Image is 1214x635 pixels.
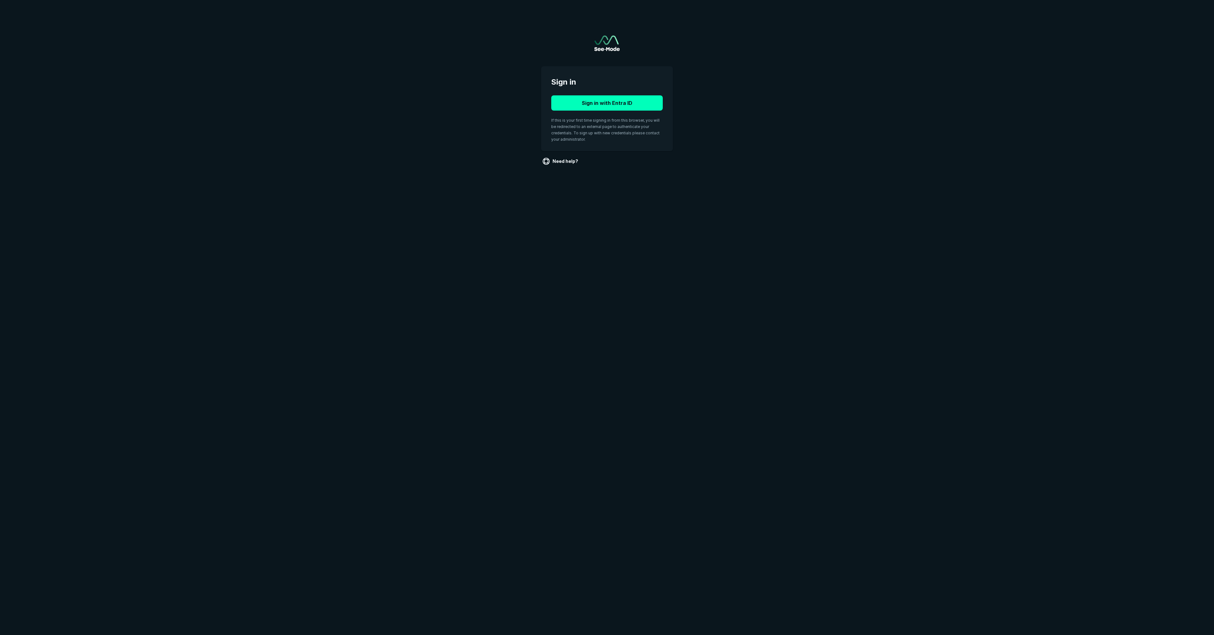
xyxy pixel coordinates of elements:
img: See-Mode Logo [594,35,620,51]
a: Need help? [541,156,581,166]
span: If this is your first time signing in from this browser, you will be redirected to an external pa... [551,118,660,142]
button: Sign in with Entra ID [551,95,663,111]
span: Sign in [551,76,663,88]
a: Go to sign in [594,35,620,51]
